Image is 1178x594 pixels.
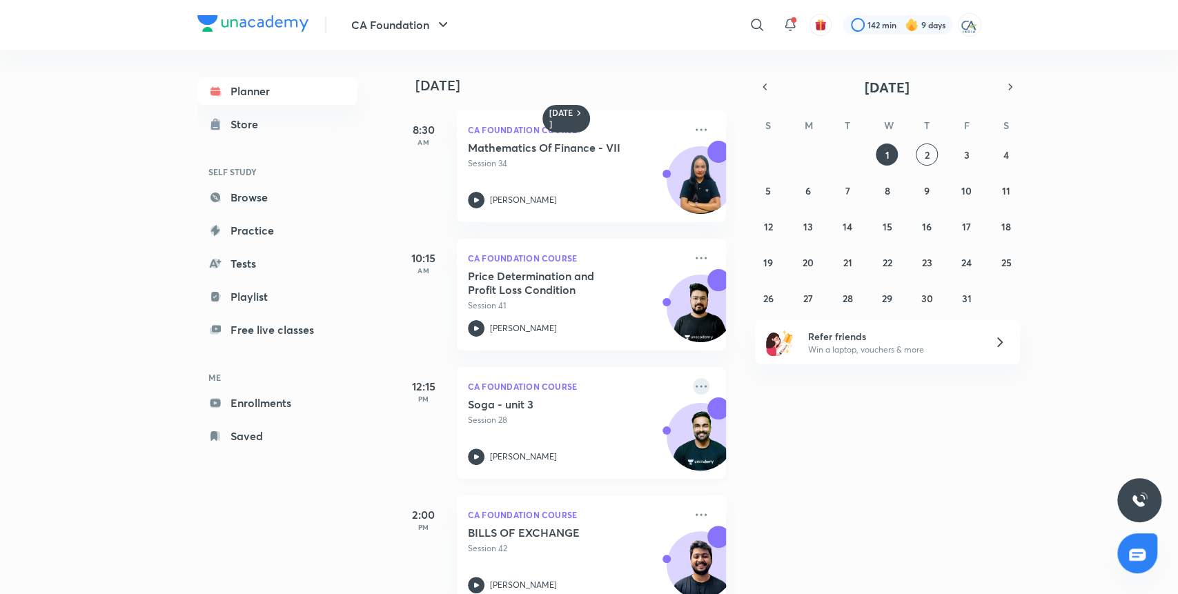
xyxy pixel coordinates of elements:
[797,179,819,201] button: October 6, 2025
[921,256,932,269] abbr: October 23, 2025
[490,451,557,463] p: [PERSON_NAME]
[803,220,813,233] abbr: October 13, 2025
[764,220,773,233] abbr: October 12, 2025
[396,378,451,395] h5: 12:15
[876,251,898,273] button: October 22, 2025
[876,215,898,237] button: October 15, 2025
[1001,220,1011,233] abbr: October 18, 2025
[962,220,971,233] abbr: October 17, 2025
[995,143,1017,166] button: October 4, 2025
[995,179,1017,201] button: October 11, 2025
[667,282,734,348] img: Avatar
[1003,148,1009,161] abbr: October 4, 2025
[468,378,685,395] p: CA Foundation Course
[197,250,357,277] a: Tests
[809,14,832,36] button: avatar
[1001,256,1011,269] abbr: October 25, 2025
[468,506,685,523] p: CA Foundation Course
[757,287,779,309] button: October 26, 2025
[876,287,898,309] button: October 29, 2025
[1002,184,1010,197] abbr: October 11, 2025
[396,506,451,523] h5: 2:00
[763,292,774,305] abbr: October 26, 2025
[865,78,910,97] span: [DATE]
[961,184,972,197] abbr: October 10, 2025
[343,11,460,39] button: CA Foundation
[845,119,850,132] abbr: Tuesday
[1131,492,1148,508] img: ttu
[924,148,929,161] abbr: October 2, 2025
[921,292,932,305] abbr: October 30, 2025
[667,154,734,220] img: Avatar
[884,184,890,197] abbr: October 8, 2025
[197,366,357,389] h6: ME
[549,108,573,130] h6: [DATE]
[763,256,773,269] abbr: October 19, 2025
[766,328,794,356] img: referral
[883,119,893,132] abbr: Wednesday
[396,138,451,146] p: AM
[197,77,357,105] a: Planner
[955,251,977,273] button: October 24, 2025
[955,179,977,201] button: October 10, 2025
[197,217,357,244] a: Practice
[197,389,357,417] a: Enrollments
[468,397,640,411] h5: Soga - unit 3
[807,329,977,344] h6: Refer friends
[490,579,557,591] p: [PERSON_NAME]
[807,344,977,356] p: Win a laptop, vouchers & more
[765,119,771,132] abbr: Sunday
[916,287,938,309] button: October 30, 2025
[843,292,853,305] abbr: October 28, 2025
[905,18,919,32] img: streak
[955,287,977,309] button: October 31, 2025
[995,215,1017,237] button: October 18, 2025
[836,179,858,201] button: October 7, 2025
[885,148,889,161] abbr: October 1, 2025
[814,19,827,31] img: avatar
[961,292,971,305] abbr: October 31, 2025
[765,184,771,197] abbr: October 5, 2025
[396,266,451,275] p: AM
[995,251,1017,273] button: October 25, 2025
[876,179,898,201] button: October 8, 2025
[774,77,1001,97] button: [DATE]
[876,143,898,166] button: October 1, 2025
[667,410,734,477] img: Avatar
[955,215,977,237] button: October 17, 2025
[882,292,892,305] abbr: October 29, 2025
[197,160,357,184] h6: SELF STUDY
[882,220,892,233] abbr: October 15, 2025
[916,143,938,166] button: October 2, 2025
[797,215,819,237] button: October 13, 2025
[922,220,932,233] abbr: October 16, 2025
[415,77,740,94] h4: [DATE]
[468,526,640,539] h5: BILLS OF EXCHANGE
[916,215,938,237] button: October 16, 2025
[845,184,850,197] abbr: October 7, 2025
[468,414,685,426] p: Session 28
[805,184,811,197] abbr: October 6, 2025
[396,250,451,266] h5: 10:15
[836,215,858,237] button: October 14, 2025
[916,251,938,273] button: October 23, 2025
[757,215,779,237] button: October 12, 2025
[836,287,858,309] button: October 28, 2025
[197,110,357,138] a: Store
[468,299,685,312] p: Session 41
[468,157,685,170] p: Session 34
[843,256,852,269] abbr: October 21, 2025
[197,15,308,32] img: Company Logo
[468,121,685,138] p: CA Foundation Course
[197,422,357,450] a: Saved
[490,194,557,206] p: [PERSON_NAME]
[1003,119,1009,132] abbr: Saturday
[468,269,640,297] h5: Price Determination and Profit Loss Condition
[396,523,451,531] p: PM
[843,220,852,233] abbr: October 14, 2025
[803,256,814,269] abbr: October 20, 2025
[963,119,969,132] abbr: Friday
[230,116,266,132] div: Store
[797,287,819,309] button: October 27, 2025
[958,13,981,37] img: Hafiz Md Mustafa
